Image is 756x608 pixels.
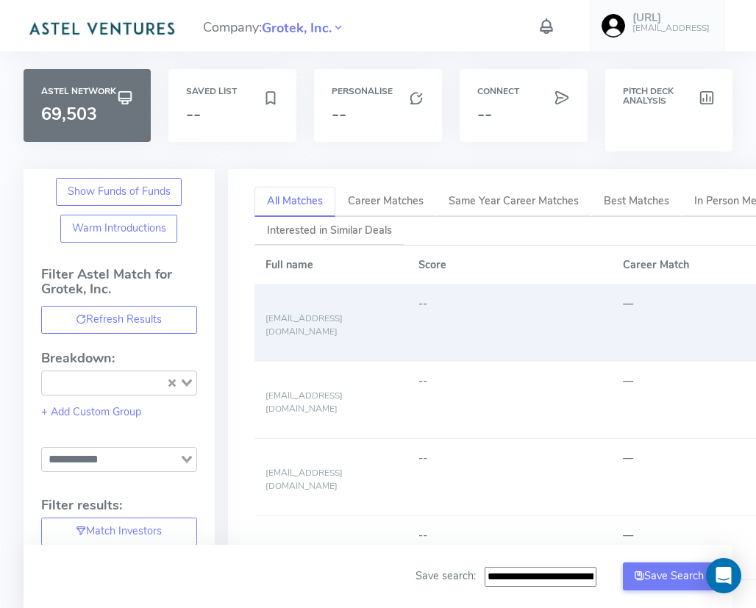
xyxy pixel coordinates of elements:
[632,12,710,24] h5: [URL]
[332,105,424,124] h3: --
[265,312,343,337] span: [EMAIL_ADDRESS][DOMAIN_NAME]
[332,87,424,96] h6: Personalise
[41,404,141,419] a: + Add Custom Group
[602,14,625,37] img: user-image
[591,187,682,217] a: Best Matches
[41,518,197,546] button: Match Investors
[477,105,570,124] h3: --
[265,390,343,415] span: [EMAIL_ADDRESS][DOMAIN_NAME]
[186,102,201,126] span: --
[418,528,600,544] div: --
[267,193,323,208] span: All Matches
[335,187,436,217] a: Career Matches
[477,87,570,96] h6: Connect
[449,193,579,208] span: Same Year Career Matches
[267,223,392,237] span: Interested in Similar Deals
[56,178,182,206] button: Show Funds of Funds
[41,268,197,306] h4: Filter Astel Match for Grotek, Inc.
[623,87,716,106] h6: Pitch Deck Analysis
[262,18,332,36] a: Grotek, Inc.
[41,87,134,96] h6: Astel Network
[418,296,600,312] div: --
[203,13,345,39] span: Company:
[348,193,424,208] span: Career Matches
[407,246,612,284] th: Score
[186,87,279,96] h6: Saved List
[418,373,600,390] div: --
[43,451,178,468] input: Search for option
[632,24,710,33] h6: [EMAIL_ADDRESS]
[168,375,176,391] button: Clear Selected
[623,562,716,590] button: Save Search
[418,451,600,467] div: --
[41,306,197,334] button: Refresh Results
[41,102,97,126] span: 69,503
[604,193,669,208] span: Best Matches
[416,568,476,583] span: Save search:
[265,467,343,492] span: [EMAIL_ADDRESS][DOMAIN_NAME]
[436,187,591,217] a: Same Year Career Matches
[254,216,404,246] a: Interested in Similar Deals
[254,187,335,217] a: All Matches
[60,215,177,243] button: Warm Introductions
[262,18,332,38] span: Grotek, Inc.
[58,374,165,392] input: Search for option
[706,558,741,593] div: Open Intercom Messenger
[254,246,407,284] th: Full name
[41,371,197,396] div: Search for option
[41,447,197,472] div: Search for option
[41,498,197,513] h4: Filter results:
[41,351,197,366] h4: Breakdown:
